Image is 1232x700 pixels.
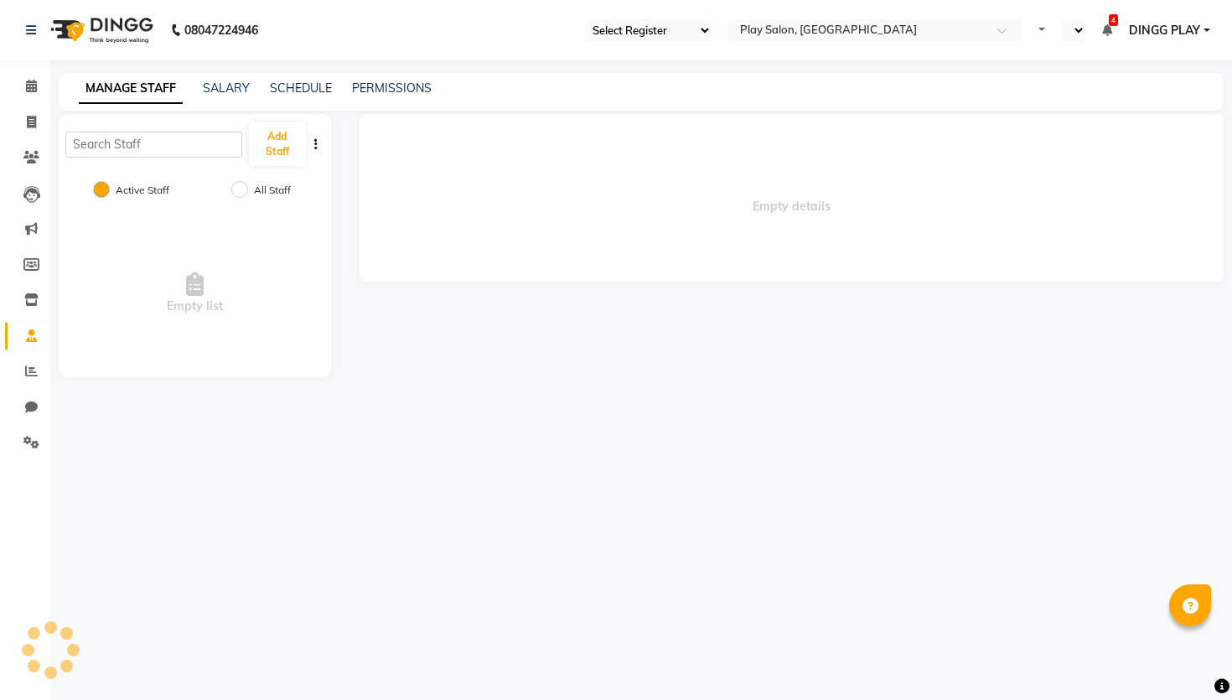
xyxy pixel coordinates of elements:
[1102,23,1112,38] a: 4
[79,74,183,104] a: MANAGE STAFF
[203,80,250,96] a: SALARY
[1109,14,1118,26] span: 4
[352,80,432,96] a: PERMISSIONS
[1129,22,1200,39] span: DINGG PLAY
[184,7,258,54] b: 08047224946
[59,210,331,377] div: Empty list
[254,183,291,198] label: All Staff
[116,183,169,198] label: Active Staff
[249,122,306,166] button: Add Staff
[360,114,1224,282] span: Empty details
[270,80,332,96] a: SCHEDULE
[43,7,158,54] img: logo
[65,132,242,158] input: Search Staff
